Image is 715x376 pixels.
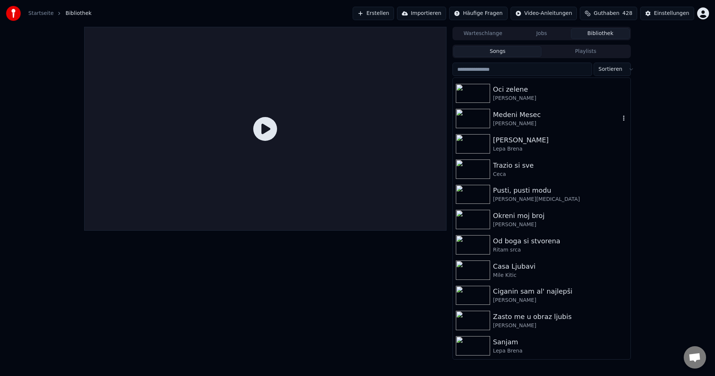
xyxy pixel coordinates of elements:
nav: breadcrumb [28,10,92,17]
div: [PERSON_NAME] [493,95,627,102]
div: Zasto me u obraz ljubis [493,312,627,322]
div: Trazio si sve [493,160,627,171]
img: youka [6,6,21,21]
div: [PERSON_NAME] [493,322,627,329]
div: Mile Kitic [493,272,627,279]
div: Sanjam [493,337,627,347]
div: Lepa Brena [493,347,627,355]
div: Okreni moj broj [493,211,627,221]
button: Einstellungen [640,7,694,20]
a: Startseite [28,10,54,17]
span: Guthaben [594,10,619,17]
button: Importieren [397,7,446,20]
button: Häufige Fragen [449,7,508,20]
div: [PERSON_NAME] [493,120,620,127]
div: Ritam srca [493,246,627,254]
div: Od boga si stvorena [493,236,627,246]
div: Lepa Brena [493,145,627,153]
button: Erstellen [353,7,394,20]
button: Songs [454,46,542,57]
span: 428 [622,10,632,17]
div: Ceca [493,171,627,178]
button: Warteschlange [454,28,512,39]
button: Bibliothek [571,28,630,39]
button: Jobs [512,28,571,39]
button: Playlists [541,46,630,57]
span: Bibliothek [66,10,92,17]
span: Sortieren [598,66,622,73]
div: [PERSON_NAME] [493,221,627,228]
div: Medeni Mesec [493,110,620,120]
div: [PERSON_NAME][MEDICAL_DATA] [493,196,627,203]
div: [PERSON_NAME] [493,135,627,145]
button: Video-Anleitungen [511,7,577,20]
div: Chat öffnen [684,346,706,369]
div: Pusti, pusti modu [493,185,627,196]
div: Ciganin sam al' najlepši [493,286,627,297]
button: Guthaben428 [580,7,637,20]
div: [PERSON_NAME] [493,297,627,304]
div: Casa Ljubavi [493,261,627,272]
div: Oci zelene [493,84,627,95]
div: Einstellungen [654,10,689,17]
